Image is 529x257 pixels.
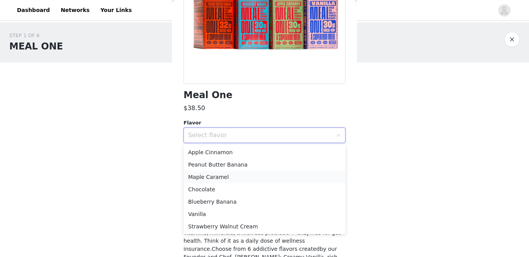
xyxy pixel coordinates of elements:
div: avatar [500,4,508,17]
h3: $38.50 [184,104,205,113]
a: Dashboard [12,2,54,19]
li: Apple Cinnamon [184,146,345,158]
li: Strawberry Walnut Cream [184,220,345,233]
div: STEP 1 OF 6 [9,32,63,39]
i: icon: down [336,133,341,138]
li: Chocolate [184,183,345,196]
h1: Meal One [184,90,232,100]
li: Peanut Butter Banana [184,158,345,171]
li: Blueberry Banana [184,196,345,208]
div: Flavor [184,119,345,127]
a: Your Links [96,2,136,19]
h1: MEAL ONE [9,39,63,53]
a: Networks [56,2,94,19]
div: Select flavor [188,131,332,139]
li: Vanilla [184,208,345,220]
li: Maple Caramel [184,171,345,183]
